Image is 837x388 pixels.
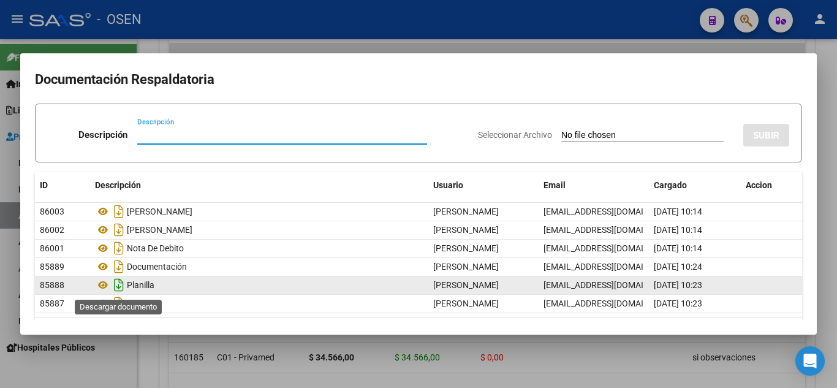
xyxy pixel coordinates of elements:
span: [PERSON_NAME] [433,280,499,290]
datatable-header-cell: ID [35,172,90,199]
div: List. At. [95,294,423,313]
div: [PERSON_NAME] [95,220,423,240]
span: 86001 [40,243,64,253]
span: SUBIR [753,130,779,141]
datatable-header-cell: Descripción [90,172,428,199]
span: [PERSON_NAME] [433,243,499,253]
i: Descargar documento [111,238,127,258]
span: ID [40,180,48,190]
span: [DATE] 10:14 [654,225,702,235]
span: [EMAIL_ADDRESS][DOMAIN_NAME] [543,262,680,272]
span: [DATE] 10:24 [654,262,702,272]
span: [EMAIL_ADDRESS][DOMAIN_NAME] [543,243,680,253]
i: Descargar documento [111,275,127,295]
span: [DATE] 10:14 [654,243,702,253]
div: Documentación [95,257,423,276]
span: Descripción [95,180,141,190]
span: [PERSON_NAME] [433,225,499,235]
datatable-header-cell: Email [539,172,649,199]
span: Seleccionar Archivo [478,130,552,140]
button: SUBIR [743,124,789,146]
span: 85887 [40,299,64,308]
span: 85888 [40,280,64,290]
datatable-header-cell: Usuario [428,172,539,199]
div: Open Intercom Messenger [795,346,825,376]
span: [EMAIL_ADDRESS][DOMAIN_NAME] [543,299,680,308]
i: Descargar documento [111,202,127,221]
span: [DATE] 10:14 [654,207,702,216]
span: [DATE] 10:23 [654,299,702,308]
span: 85889 [40,262,64,272]
div: [PERSON_NAME] [95,202,423,221]
span: [PERSON_NAME] [433,262,499,272]
span: Email [543,180,566,190]
datatable-header-cell: Cargado [649,172,741,199]
span: [EMAIL_ADDRESS][DOMAIN_NAME] [543,225,680,235]
i: Descargar documento [111,294,127,313]
h2: Documentación Respaldatoria [35,68,802,91]
span: 86003 [40,207,64,216]
div: 6 total [35,318,802,348]
span: [PERSON_NAME] [433,207,499,216]
div: Planilla [95,275,423,295]
span: [PERSON_NAME] [433,299,499,308]
span: Cargado [654,180,687,190]
span: 86002 [40,225,64,235]
i: Descargar documento [111,257,127,276]
datatable-header-cell: Accion [741,172,802,199]
p: Descripción [78,128,127,142]
span: [EMAIL_ADDRESS][DOMAIN_NAME] [543,280,680,290]
span: [EMAIL_ADDRESS][DOMAIN_NAME] [543,207,680,216]
i: Descargar documento [111,220,127,240]
span: Accion [746,180,772,190]
span: Usuario [433,180,463,190]
span: [DATE] 10:23 [654,280,702,290]
div: Nota De Debito [95,238,423,258]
